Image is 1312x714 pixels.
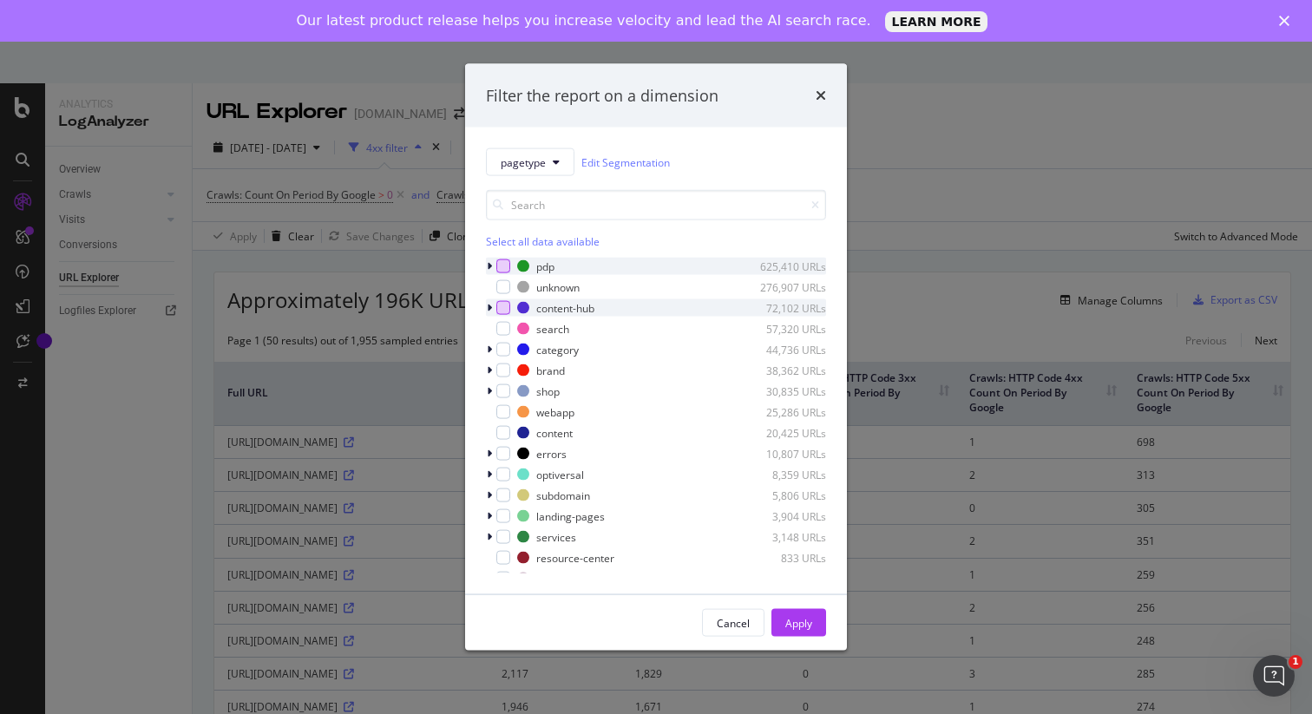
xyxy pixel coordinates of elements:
input: Search [486,190,826,220]
div: 276,907 URLs [741,279,826,294]
div: 72,102 URLs [741,300,826,315]
div: category [536,342,579,357]
div: subdomain [536,488,590,502]
div: unknown [536,279,580,294]
div: 8,359 URLs [741,467,826,481]
div: 10,807 URLs [741,446,826,461]
div: Our latest product release helps you increase velocity and lead the AI search race. [297,12,871,29]
div: webapp [536,404,574,419]
div: 3,148 URLs [741,529,826,544]
div: errors [536,446,567,461]
div: times [816,84,826,107]
div: brand [536,363,565,377]
div: services [536,529,576,544]
div: shop [536,383,560,398]
iframe: Intercom live chat [1253,655,1295,697]
a: LEARN MORE [885,11,988,32]
div: 38,362 URLs [741,363,826,377]
div: 30,835 URLs [741,383,826,398]
button: Apply [771,609,826,637]
span: 1 [1289,655,1302,669]
div: pdp [536,259,554,273]
div: landing-pages [536,508,605,523]
div: 20,425 URLs [741,425,826,440]
div: optiversal [536,467,584,481]
div: Cancel [717,615,750,630]
a: Edit Segmentation [581,153,670,171]
div: specialty [536,571,579,586]
div: modal [465,63,847,651]
div: 5,806 URLs [741,488,826,502]
div: Select all data available [486,234,826,249]
div: content [536,425,573,440]
div: 625,410 URLs [741,259,826,273]
div: 833 URLs [741,550,826,565]
div: resource-center [536,550,614,565]
div: 3,904 URLs [741,508,826,523]
div: Filter the report on a dimension [486,84,718,107]
button: pagetype [486,148,574,176]
div: Apply [785,615,812,630]
div: 57,320 URLs [741,321,826,336]
div: 25,286 URLs [741,404,826,419]
span: pagetype [501,154,546,169]
div: 97 URLs [741,571,826,586]
div: 44,736 URLs [741,342,826,357]
div: content-hub [536,300,594,315]
button: Cancel [702,609,764,637]
div: search [536,321,569,336]
div: Close [1279,16,1296,26]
